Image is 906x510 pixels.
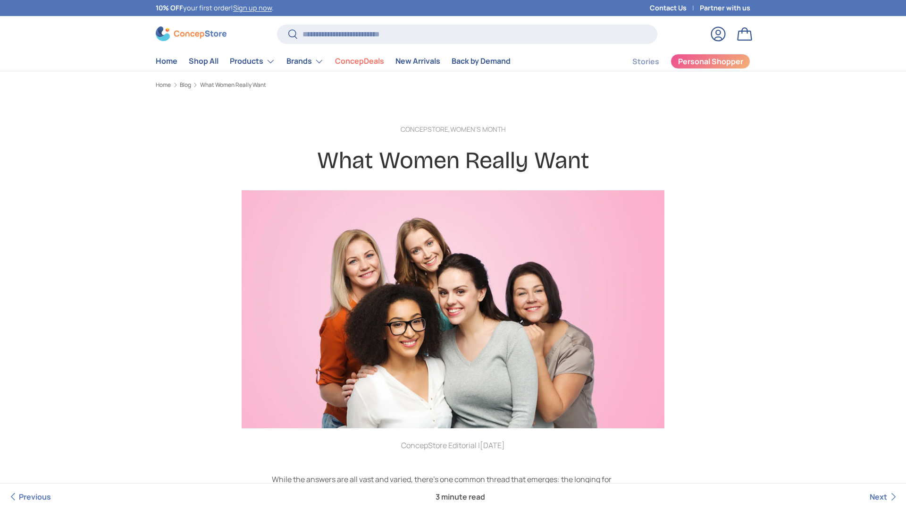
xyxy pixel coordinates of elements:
[272,440,634,451] p: ConcepStore Editorial |
[8,484,51,510] a: Previous
[870,492,887,502] span: Next
[395,52,440,70] a: New Arrivals
[242,190,664,428] img: women-in-all-colors-posing-for-a-photo-concepstore-iwd2024-article
[281,52,329,71] summary: Brands
[671,54,750,69] a: Personal Shopper
[452,52,511,70] a: Back by Demand
[632,52,659,71] a: Stories
[428,484,493,510] span: 3 minute read
[156,82,171,88] a: Home
[450,125,506,134] a: Women's Month
[610,52,750,71] nav: Secondary
[700,3,750,13] a: Partner with us
[272,146,634,175] h1: What Women Really Want
[200,82,266,88] a: What Women Really Want
[272,474,634,496] p: While the answers are all vast and varied, there’s one common thread that emerges: the longing fo...
[180,82,191,88] a: Blog
[230,52,275,71] a: Products
[156,52,511,71] nav: Primary
[401,125,450,134] a: ConcepStore,
[156,3,274,13] p: your first order! .
[19,492,51,502] span: Previous
[335,52,384,70] a: ConcepDeals
[224,52,281,71] summary: Products
[189,52,218,70] a: Shop All
[156,52,177,70] a: Home
[286,52,324,71] a: Brands
[650,3,700,13] a: Contact Us
[156,26,226,41] img: ConcepStore
[480,440,505,450] time: [DATE]
[156,81,750,89] nav: Breadcrumbs
[870,484,898,510] a: Next
[233,3,272,12] a: Sign up now
[678,58,743,65] span: Personal Shopper
[156,3,183,12] strong: 10% OFF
